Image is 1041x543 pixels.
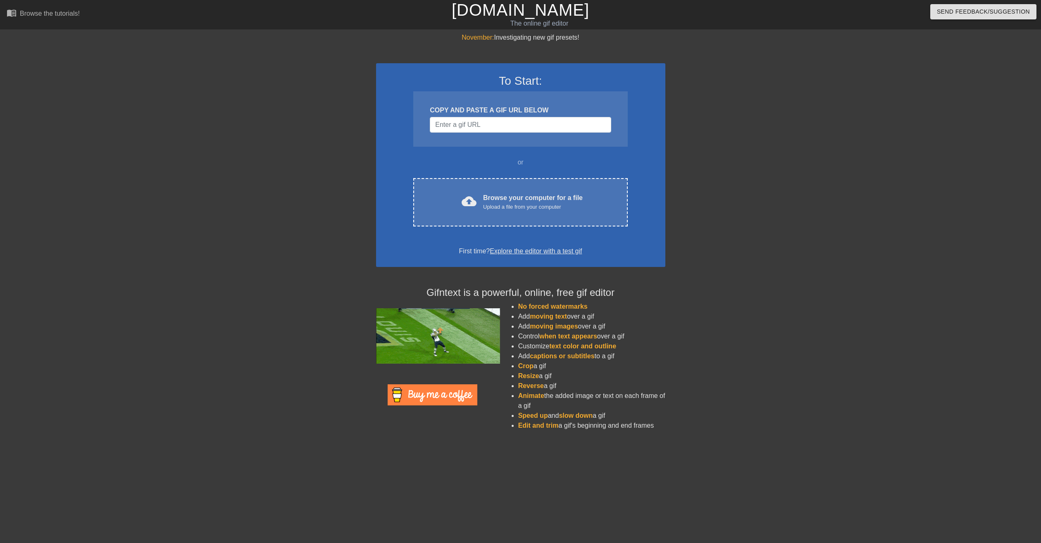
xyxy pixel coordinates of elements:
div: COPY AND PASTE A GIF URL BELOW [430,105,611,115]
span: November: [462,34,494,41]
li: and a gif [518,411,665,421]
div: Upload a file from your computer [483,203,583,211]
li: Customize [518,341,665,351]
span: Resize [518,372,539,379]
span: captions or subtitles [530,352,594,360]
div: Browse your computer for a file [483,193,583,211]
li: a gif's beginning and end frames [518,421,665,431]
span: Edit and trim [518,422,559,429]
li: a gif [518,381,665,391]
li: Add over a gif [518,322,665,331]
li: Control over a gif [518,331,665,341]
li: Add over a gif [518,312,665,322]
h3: To Start: [387,74,655,88]
span: Speed up [518,412,548,419]
span: No forced watermarks [518,303,588,310]
li: the added image or text on each frame of a gif [518,391,665,411]
input: Username [430,117,611,133]
span: cloud_upload [462,194,476,209]
div: First time? [387,246,655,256]
span: menu_book [7,8,17,18]
li: a gif [518,371,665,381]
span: moving images [530,323,578,330]
span: slow down [559,412,593,419]
span: when text appears [539,333,597,340]
span: moving text [530,313,567,320]
span: Animate [518,392,544,399]
div: Browse the tutorials! [20,10,80,17]
span: Crop [518,362,534,369]
a: Explore the editor with a test gif [490,248,582,255]
img: football_small.gif [376,308,500,364]
span: Reverse [518,382,544,389]
a: Browse the tutorials! [7,8,80,21]
li: Add to a gif [518,351,665,361]
div: Investigating new gif presets! [376,33,665,43]
img: Buy Me A Coffee [388,384,477,405]
li: a gif [518,361,665,371]
h4: Gifntext is a powerful, online, free gif editor [376,287,665,299]
div: The online gif editor [351,19,728,29]
span: Send Feedback/Suggestion [937,7,1030,17]
span: text color and outline [549,343,616,350]
button: Send Feedback/Suggestion [930,4,1036,19]
div: or [398,157,644,167]
a: [DOMAIN_NAME] [452,1,589,19]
